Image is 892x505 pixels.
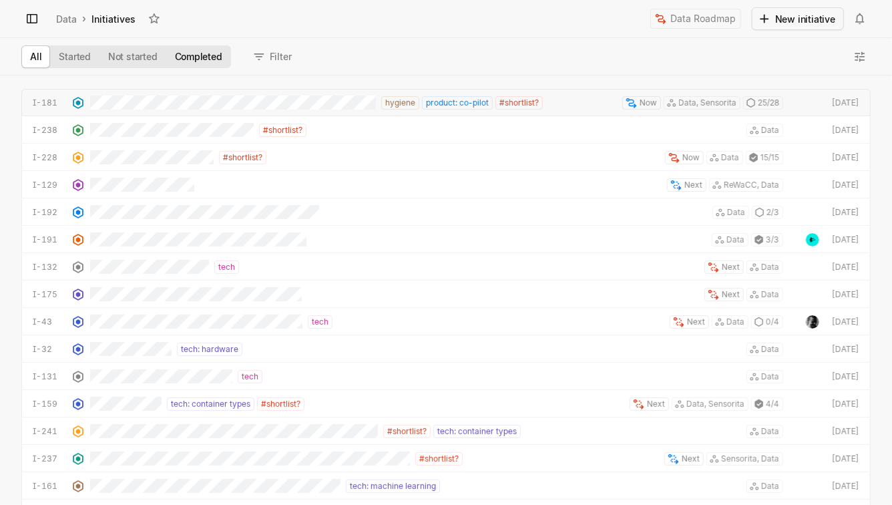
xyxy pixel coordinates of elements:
[99,46,166,67] button: Not started
[33,343,66,355] div: I-32
[89,10,138,28] div: Initiatives
[686,398,744,410] span: Data, Sensorita
[53,10,79,28] a: Data
[761,371,779,383] span: Data
[684,179,702,191] span: Next
[21,281,871,308] a: I-175NextData[DATE]
[242,371,258,383] span: tech
[830,179,859,191] div: [DATE]
[830,398,859,410] div: [DATE]
[223,152,262,164] span: #shortlist?
[722,261,740,273] span: Next
[682,453,700,465] span: Next
[218,261,235,273] span: tech
[21,335,871,363] a: I-32tech: hardwareData[DATE]
[682,152,700,164] span: Now
[21,198,871,226] a: I-192Data2/3[DATE]
[33,234,66,246] div: I-191
[33,179,66,191] div: I-129
[21,390,871,417] a: I-159tech: container types#shortlist?NextData, Sensorita4/4[DATE]
[21,417,871,445] a: I-241#shortlist?tech: container typesData[DATE]
[171,398,250,410] span: tech: container types
[21,171,871,198] div: I-129NextReWaCC, Data[DATE]
[387,426,427,438] span: #shortlist?
[21,116,871,144] a: I-238#shortlist?Data[DATE]
[33,152,66,164] div: I-228
[830,97,859,109] div: [DATE]
[751,233,783,246] div: 3 / 3
[751,315,783,329] div: 0 / 4
[166,46,231,67] button: Completed
[33,480,66,492] div: I-161
[761,289,779,301] span: Data
[21,253,871,281] a: I-132techNextData[DATE]
[21,363,871,390] a: I-131techData[DATE]
[385,97,415,109] span: hygiene
[830,316,859,328] div: [DATE]
[830,453,859,465] div: [DATE]
[722,289,740,301] span: Next
[33,261,66,273] div: I-132
[726,316,744,328] span: Data
[761,343,779,355] span: Data
[721,453,779,465] span: Sensorita, Data
[726,234,744,246] span: Data
[50,46,99,67] button: Started
[727,206,745,218] span: Data
[21,445,871,472] a: I-237#shortlist?NextSensorita, Data[DATE]
[830,261,859,273] div: [DATE]
[687,316,705,328] span: Next
[761,261,779,273] span: Data
[419,453,459,465] span: #shortlist?
[33,316,66,328] div: I-43
[247,46,300,67] button: Filter
[640,97,657,109] span: Now
[263,124,302,136] span: #shortlist?
[21,45,50,68] button: All
[752,206,783,219] div: 2 / 3
[830,124,859,136] div: [DATE]
[350,480,436,492] span: tech: machine learning
[21,144,871,171] a: I-228#shortlist?NowData15/15[DATE]
[82,12,86,25] div: ›
[21,226,871,253] a: I-191Data3/3[DATE]
[830,343,859,355] div: [DATE]
[830,371,859,383] div: [DATE]
[21,308,871,335] div: I-43techNextData0/4[DATE]
[670,9,736,28] span: Data Roadmap
[761,124,779,136] span: Data
[33,398,66,410] div: I-159
[746,151,783,164] div: 15 / 15
[678,97,736,109] span: Data, Sensorita
[56,12,77,26] div: Data
[21,472,871,500] a: I-161tech: machine learningData[DATE]
[181,343,238,355] span: tech: hardware
[761,426,779,438] span: Data
[752,7,844,30] button: New initiative
[33,426,66,438] div: I-241
[830,426,859,438] div: [DATE]
[830,152,859,164] div: [DATE]
[721,152,739,164] span: Data
[33,453,66,465] div: I-237
[830,480,859,492] div: [DATE]
[830,289,859,301] div: [DATE]
[761,480,779,492] span: Data
[21,89,871,116] a: I-181hygieneproduct: co-pilot#shortlist?NowData, Sensorita25/28[DATE]
[33,124,66,136] div: I-238
[437,426,517,438] span: tech: container types
[806,315,819,329] img: me.jpg
[261,398,300,410] span: #shortlist?
[426,97,489,109] span: product: co-pilot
